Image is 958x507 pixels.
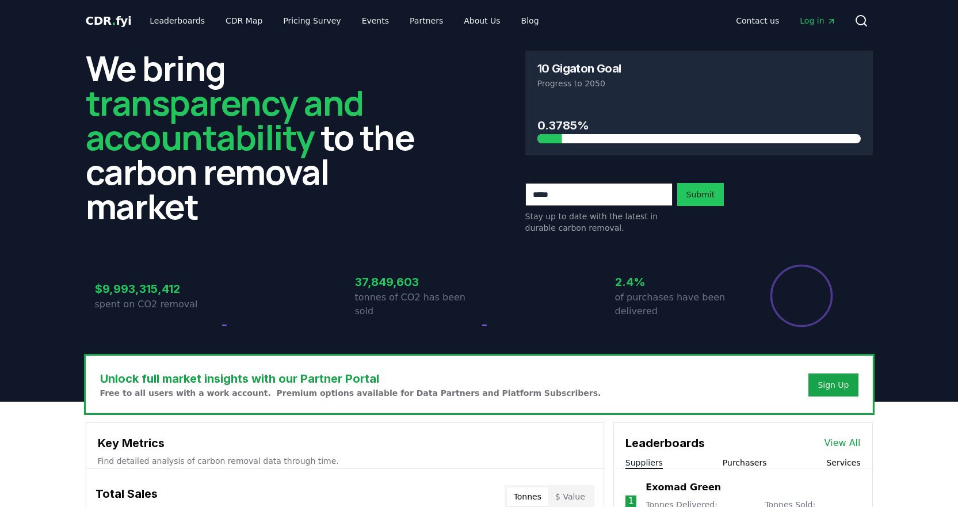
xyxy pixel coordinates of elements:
[455,10,509,31] a: About Us
[355,273,479,291] h3: 37,849,603
[818,379,849,391] a: Sign Up
[727,10,845,31] nav: Main
[100,370,601,387] h3: Unlock full market insights with our Partner Portal
[140,10,548,31] nav: Main
[86,13,132,29] a: CDR.fyi
[140,10,214,31] a: Leaderboards
[512,10,548,31] a: Blog
[95,280,219,298] h3: $9,993,315,412
[548,487,592,506] button: $ Value
[625,457,663,468] button: Suppliers
[825,436,861,450] a: View All
[537,117,861,134] h3: 0.3785%
[216,10,272,31] a: CDR Map
[274,10,350,31] a: Pricing Survey
[98,434,592,452] h3: Key Metrics
[791,10,845,31] a: Log in
[615,291,739,318] p: of purchases have been delivered
[112,14,116,28] span: .
[625,434,705,452] h3: Leaderboards
[507,487,548,506] button: Tonnes
[723,457,767,468] button: Purchasers
[646,481,721,494] a: Exomad Green
[615,273,739,291] h3: 2.4%
[355,291,479,318] p: tonnes of CO2 has been sold
[525,211,673,234] p: Stay up to date with the latest in durable carbon removal.
[537,63,621,74] h3: 10 Gigaton Goal
[808,373,858,397] button: Sign Up
[769,264,834,328] div: Percentage of sales delivered
[727,10,788,31] a: Contact us
[100,387,601,399] p: Free to all users with a work account. Premium options available for Data Partners and Platform S...
[537,78,861,89] p: Progress to 2050
[800,15,835,26] span: Log in
[826,457,860,468] button: Services
[86,51,433,223] h2: We bring to the carbon removal market
[677,183,724,206] button: Submit
[86,14,132,28] span: CDR fyi
[86,79,364,161] span: transparency and accountability
[98,455,592,467] p: Find detailed analysis of carbon removal data through time.
[353,10,398,31] a: Events
[95,298,219,311] p: spent on CO2 removal
[400,10,452,31] a: Partners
